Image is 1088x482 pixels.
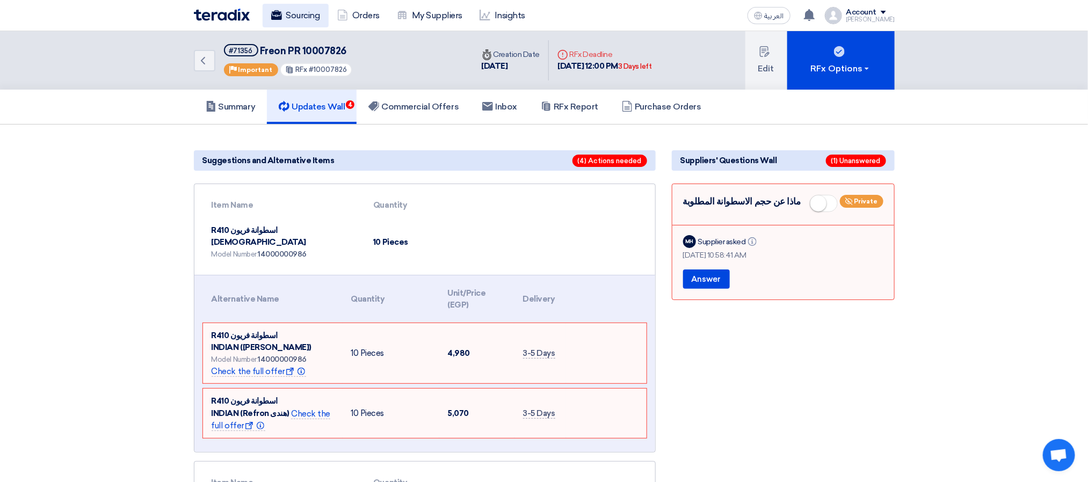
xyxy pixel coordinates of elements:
[610,90,713,124] a: Purchase Orders
[212,331,311,353] span: R410 اسطوانة فريون INDIAN ([PERSON_NAME])
[683,250,883,261] div: [DATE] 10:58:41 AM
[206,101,256,112] h5: Summary
[698,236,759,247] div: Supplier asked
[622,101,701,112] h5: Purchase Orders
[448,348,470,358] span: 4,980
[202,155,335,166] span: Suggestions and Alternative Items
[683,235,696,248] div: MH
[482,101,517,112] h5: Inbox
[482,49,540,60] div: Creation Date
[618,61,652,72] div: 3 Days left
[267,90,357,124] a: Updates Wall4
[263,4,329,27] a: Sourcing
[748,7,790,24] button: العربية
[258,355,307,364] span: 14000000986
[846,17,895,23] div: [PERSON_NAME]
[260,45,346,57] span: Freon PR 10007826
[203,218,365,266] td: R410 اسطوانة فريون [DEMOGRAPHIC_DATA]
[229,47,253,54] div: #71356
[388,4,471,27] a: My Suppliers
[343,389,439,438] td: 10 Pieces
[343,323,439,384] td: 10 Pieces
[514,281,566,318] th: Delivery
[523,408,555,419] span: 3-5 Days
[343,281,439,318] th: Quantity
[854,198,878,205] span: Private
[224,44,353,57] h5: Freon PR 10007826
[825,7,842,24] img: profile_test.png
[212,367,307,377] span: Check the full offer
[745,31,787,90] button: Edit
[365,218,477,266] td: 10 Pieces
[238,66,273,74] span: Important
[1043,439,1075,471] div: Open chat
[258,250,307,259] span: 14000000986
[329,4,388,27] a: Orders
[557,49,652,60] div: RFx Deadline
[309,65,347,74] span: #10007826
[212,354,334,365] div: Model Number:
[787,31,895,90] button: RFx Options
[683,195,883,216] div: ماذا عن حجم الاسطوانة المطلوبة
[194,90,267,124] a: Summary
[765,12,784,20] span: العربية
[482,60,540,72] div: [DATE]
[203,193,365,218] th: Item Name
[357,90,470,124] a: Commercial Offers
[523,348,555,359] span: 3-5 Days
[529,90,610,124] a: RFx Report
[203,281,343,318] th: Alternative Name
[439,281,514,318] th: Unit/Price (EGP)
[557,60,652,72] div: [DATE] 12:00 PM
[295,65,307,74] span: RFx
[471,4,534,27] a: Insights
[194,9,250,21] img: Teradix logo
[846,8,877,17] div: Account
[346,100,354,109] span: 4
[470,90,529,124] a: Inbox
[368,101,459,112] h5: Commercial Offers
[448,408,469,418] span: 5,070
[826,155,886,167] span: (1) Unanswered
[212,249,357,260] div: Model Number:
[810,62,871,75] div: RFx Options
[680,155,777,166] span: Suppliers' Questions Wall
[683,269,730,289] button: Answer
[365,193,477,218] th: Quantity
[572,155,647,167] span: (4) Actions needed
[541,101,598,112] h5: RFx Report
[279,101,345,112] h5: Updates Wall
[212,396,289,418] span: R410 اسطوانة فريون INDIAN (Refron هندى)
